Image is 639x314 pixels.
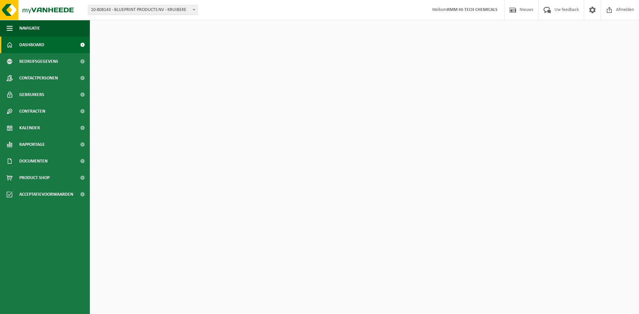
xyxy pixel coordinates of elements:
span: Navigatie [19,20,40,37]
span: Acceptatievoorwaarden [19,186,73,203]
span: 10-808143 - BLUEPRINT PRODUCTS NV - KRUIBEKE [88,5,197,15]
span: Contracten [19,103,45,120]
span: Bedrijfsgegevens [19,53,58,70]
span: Kalender [19,120,40,136]
span: Contactpersonen [19,70,58,86]
span: Gebruikers [19,86,44,103]
span: 10-808143 - BLUEPRINT PRODUCTS NV - KRUIBEKE [88,5,198,15]
span: Dashboard [19,37,44,53]
span: Documenten [19,153,48,169]
span: Rapportage [19,136,45,153]
strong: RMM HI-TECH CHEMICALS [447,7,498,12]
span: Product Shop [19,169,50,186]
